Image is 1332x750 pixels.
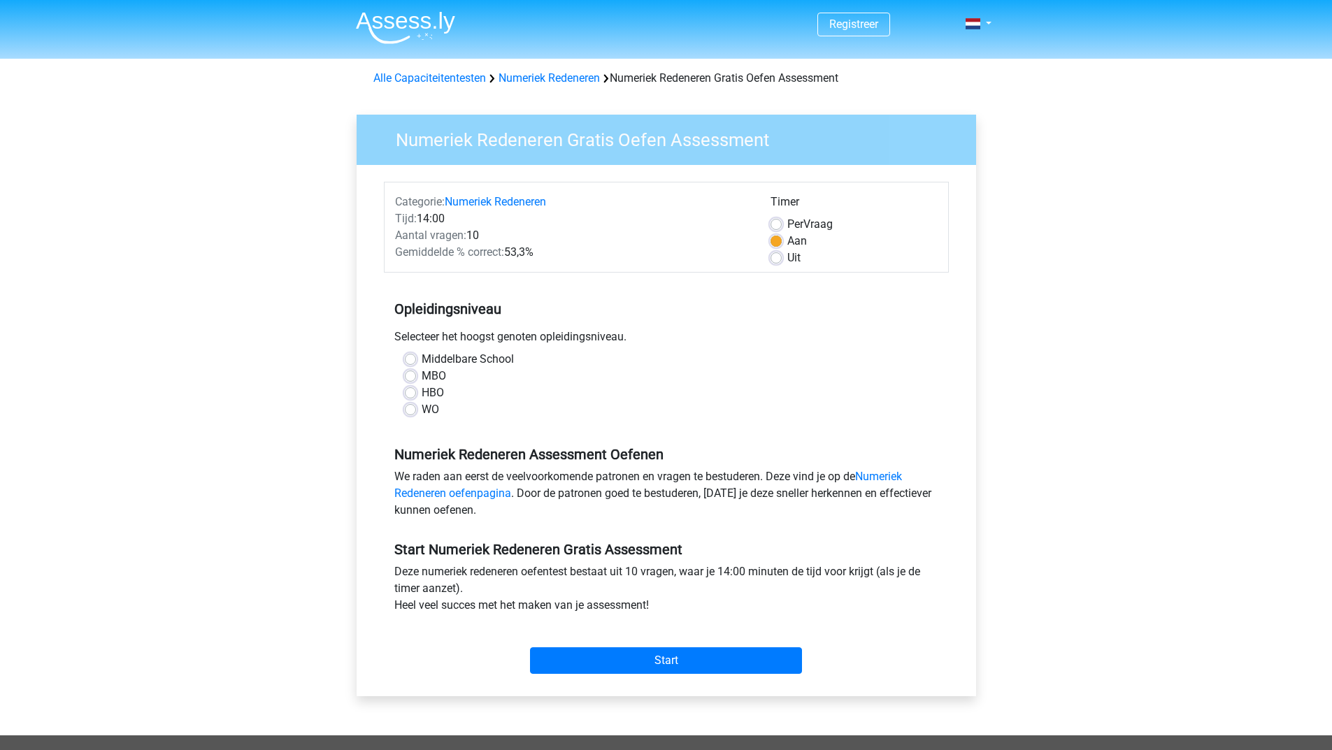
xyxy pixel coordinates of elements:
label: MBO [422,368,446,384]
span: Aantal vragen: [395,229,466,242]
div: We raden aan eerst de veelvoorkomende patronen en vragen te bestuderen. Deze vind je op de . Door... [384,468,949,524]
span: Gemiddelde % correct: [395,245,504,259]
a: Numeriek Redeneren oefenpagina [394,470,902,500]
span: Categorie: [395,195,445,208]
a: Numeriek Redeneren [445,195,546,208]
h3: Numeriek Redeneren Gratis Oefen Assessment [379,124,966,151]
h5: Start Numeriek Redeneren Gratis Assessment [394,541,938,558]
label: WO [422,401,439,418]
div: 14:00 [385,210,760,227]
div: Timer [771,194,938,216]
a: Registreer [829,17,878,31]
span: Per [787,217,803,231]
label: Uit [787,250,801,266]
img: Assessly [356,11,455,44]
h5: Opleidingsniveau [394,295,938,323]
div: Deze numeriek redeneren oefentest bestaat uit 10 vragen, waar je 14:00 minuten de tijd voor krijg... [384,563,949,619]
div: Numeriek Redeneren Gratis Oefen Assessment [368,70,965,87]
label: Vraag [787,216,833,233]
div: 53,3% [385,244,760,261]
div: Selecteer het hoogst genoten opleidingsniveau. [384,329,949,351]
input: Start [530,647,802,674]
span: Tijd: [395,212,417,225]
a: Numeriek Redeneren [499,71,600,85]
h5: Numeriek Redeneren Assessment Oefenen [394,446,938,463]
a: Alle Capaciteitentesten [373,71,486,85]
label: Middelbare School [422,351,514,368]
label: Aan [787,233,807,250]
div: 10 [385,227,760,244]
label: HBO [422,384,444,401]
